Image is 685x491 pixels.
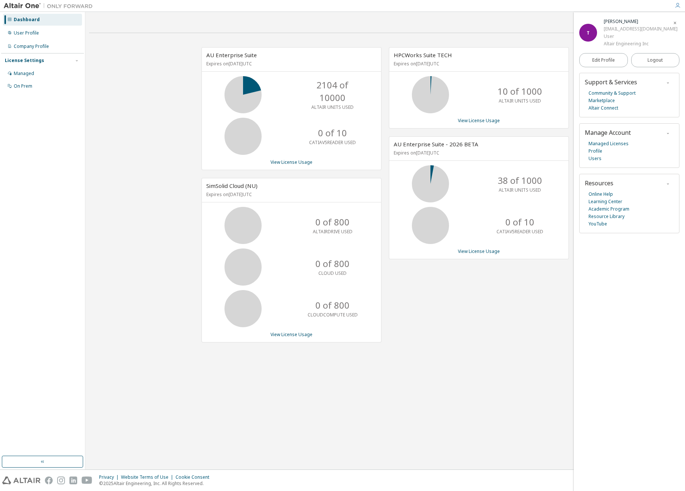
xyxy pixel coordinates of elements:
[309,139,356,146] p: CATIAV5READER USED
[99,480,214,487] p: © 2025 Altair Engineering, Inc. All Rights Reserved.
[585,78,637,86] span: Support & Services
[587,30,590,36] span: T
[311,104,354,110] p: ALTAIR UNITS USED
[394,61,562,67] p: Expires on [DATE] UTC
[99,474,121,480] div: Privacy
[499,187,541,193] p: ALTAIR UNITS USED
[315,299,350,312] p: 0 of 800
[589,220,607,228] a: YouTube
[315,257,350,270] p: 0 of 800
[271,331,312,338] a: View License Usage
[505,216,534,228] p: 0 of 10
[394,51,452,59] span: HPCWorks Suite TECH
[206,61,375,67] p: Expires on [DATE] UTC
[585,179,613,187] span: Resources
[589,213,625,220] a: Resource Library
[589,205,629,213] a: Academic Program
[69,477,77,484] img: linkedin.svg
[589,90,636,97] a: Community & Support
[14,43,49,49] div: Company Profile
[5,58,44,64] div: License Settings
[631,53,680,67] button: Logout
[589,140,629,147] a: Managed Licenses
[14,71,34,77] div: Managed
[589,155,602,162] a: Users
[315,216,350,228] p: 0 of 800
[176,474,214,480] div: Cookie Consent
[206,182,258,189] span: SimSolid Cloud (NU)
[57,477,65,484] img: instagram.svg
[589,191,613,198] a: Online Help
[14,83,32,89] div: On Prem
[585,129,631,137] span: Manage Account
[604,33,678,40] div: User
[458,248,500,254] a: View License Usage
[121,474,176,480] div: Website Terms of Use
[589,147,602,155] a: Profile
[82,477,92,484] img: youtube.svg
[45,477,53,484] img: facebook.svg
[589,97,615,104] a: Marketplace
[496,228,543,235] p: CATIAV5READER USED
[604,40,678,48] div: Altair Engineering Inc
[579,53,628,67] a: Edit Profile
[458,117,500,124] a: View License Usage
[2,477,40,484] img: altair_logo.svg
[318,127,347,139] p: 0 of 10
[648,56,663,64] span: Logout
[271,159,312,165] a: View License Usage
[589,198,622,205] a: Learning Center
[318,270,347,276] p: CLOUD USED
[394,140,478,148] span: AU Enterprise Suite - 2026 BETA
[589,104,618,112] a: Altair Connect
[498,174,542,187] p: 38 of 1000
[604,18,678,25] div: Toby Broom
[308,312,358,318] p: CLOUDCOMPUTE USED
[498,85,542,98] p: 10 of 1000
[303,79,362,104] p: 2104 of 10000
[604,25,678,33] div: [EMAIL_ADDRESS][DOMAIN_NAME]
[394,150,562,156] p: Expires on [DATE] UTC
[14,30,39,36] div: User Profile
[499,98,541,104] p: ALTAIR UNITS USED
[313,228,353,235] p: ALTAIRDRIVE USED
[4,2,96,10] img: Altair One
[592,57,615,63] span: Edit Profile
[206,191,375,198] p: Expires on [DATE] UTC
[206,51,257,59] span: AU Enterprise Suite
[14,17,40,23] div: Dashboard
